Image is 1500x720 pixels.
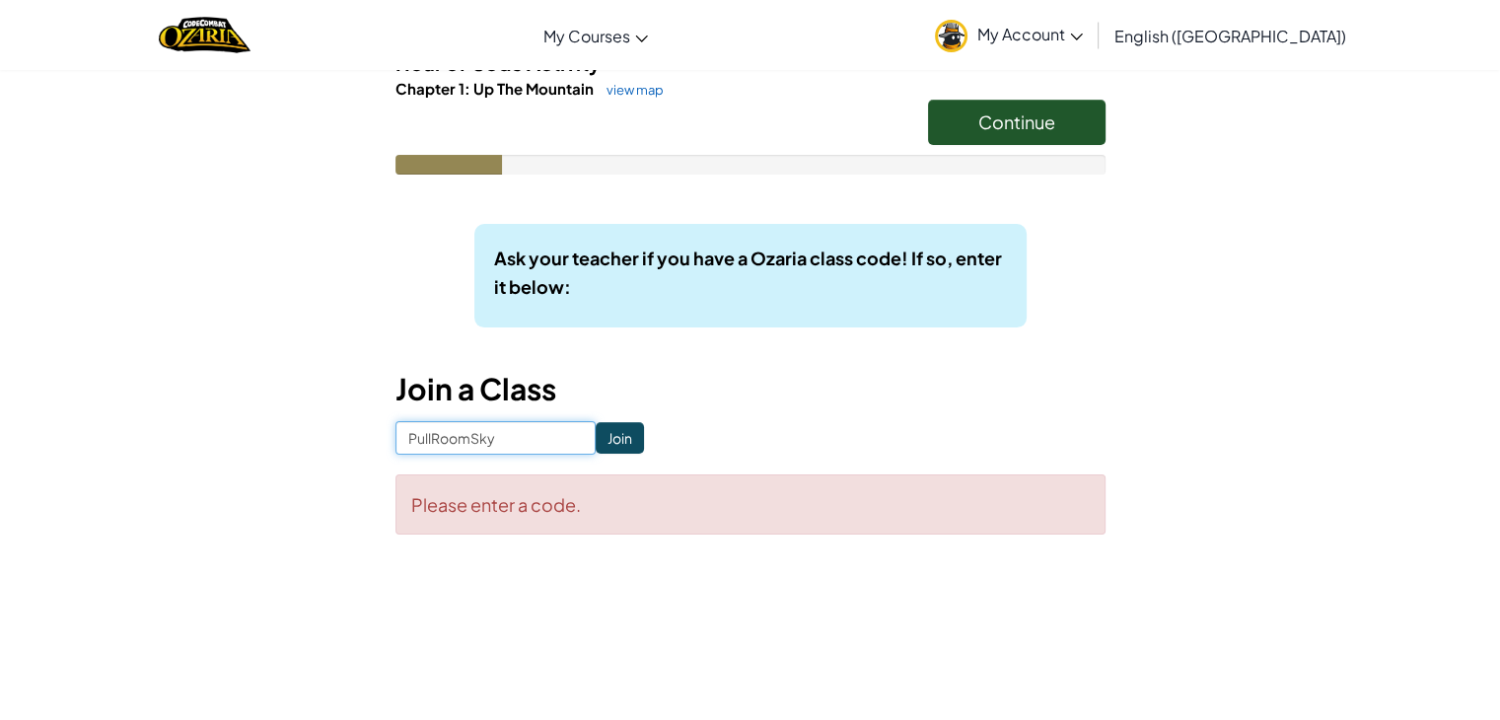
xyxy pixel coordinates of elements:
a: My Account [925,4,1093,66]
img: avatar [935,20,967,52]
input: <Enter Class Code> [395,421,596,455]
img: Home [159,15,250,55]
a: My Courses [534,9,658,62]
span: My Courses [543,26,630,46]
span: My Account [977,24,1083,44]
b: Ask your teacher if you have a Ozaria class code! If so, enter it below: [494,247,1002,298]
span: Chapter 1: Up The Mountain [395,79,597,98]
input: Join [596,422,644,454]
span: English ([GEOGRAPHIC_DATA]) [1114,26,1346,46]
a: English ([GEOGRAPHIC_DATA]) [1105,9,1356,62]
a: Ozaria by CodeCombat logo [159,15,250,55]
h3: Join a Class [395,367,1106,411]
a: view map [597,82,664,98]
div: Please enter a code. [395,474,1106,535]
span: Continue [978,110,1055,133]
